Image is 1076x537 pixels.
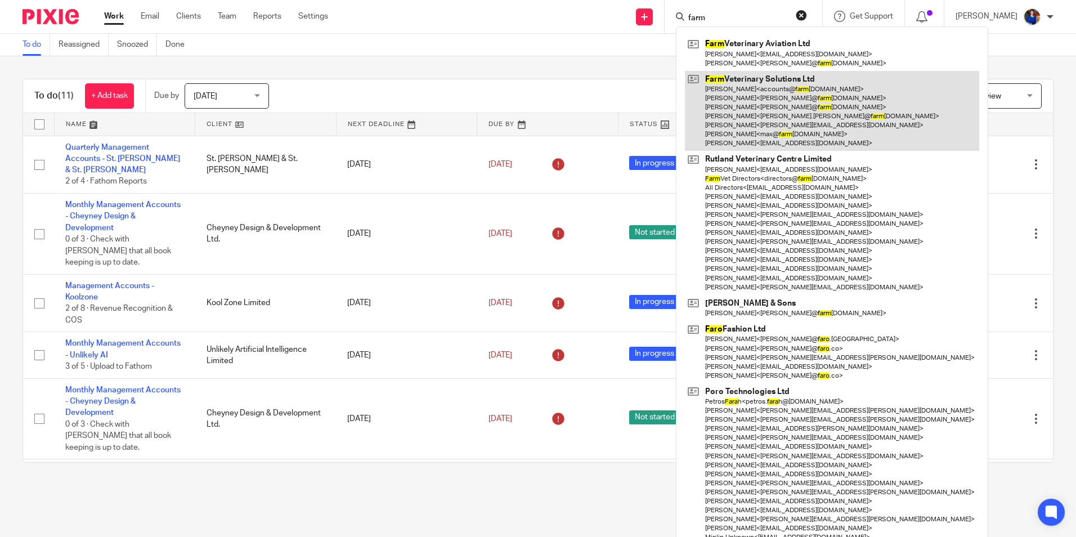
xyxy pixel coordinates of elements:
[65,339,181,359] a: Monthly Management Accounts - Unlikely AI
[796,10,807,21] button: Clear
[154,90,179,101] p: Due by
[1023,8,1041,26] img: Nicole.jpeg
[59,34,109,56] a: Reassigned
[336,194,477,275] td: [DATE]
[629,156,680,170] span: In progress
[336,274,477,332] td: [DATE]
[488,160,512,168] span: [DATE]
[218,11,236,22] a: Team
[65,235,171,266] span: 0 of 3 · Check with [PERSON_NAME] that all book keeping is up to date.
[141,11,159,22] a: Email
[65,282,154,301] a: Management Accounts - Koolzone
[195,194,337,275] td: Cheyney Design & Development Ltd.
[253,11,281,22] a: Reports
[195,274,337,332] td: Kool Zone Limited
[194,92,217,100] span: [DATE]
[336,378,477,459] td: [DATE]
[65,305,173,325] span: 2 of 8 · Revenue Recognition & COS
[104,11,124,22] a: Work
[23,34,50,56] a: To do
[65,144,180,174] a: Quarterly Management Accounts - St. [PERSON_NAME] & St. [PERSON_NAME]
[195,378,337,459] td: Cheyney Design & Development Ltd.
[65,178,147,186] span: 2 of 4 · Fathom Reports
[629,225,680,239] span: Not started
[298,11,328,22] a: Settings
[195,136,337,194] td: St. [PERSON_NAME] & St. [PERSON_NAME]
[23,9,79,24] img: Pixie
[629,410,680,424] span: Not started
[65,201,181,232] a: Monthly Management Accounts - Cheyney Design & Development
[850,12,893,20] span: Get Support
[65,420,171,451] span: 0 of 3 · Check with [PERSON_NAME] that all book keeping is up to date.
[195,332,337,378] td: Unlikely Artificial Intelligence Limited
[488,299,512,307] span: [DATE]
[488,351,512,359] span: [DATE]
[195,459,337,505] td: Little Journey Limited
[58,91,74,100] span: (11)
[629,347,680,361] span: In progress
[488,415,512,423] span: [DATE]
[629,295,680,309] span: In progress
[165,34,193,56] a: Done
[336,459,477,505] td: [DATE]
[488,230,512,238] span: [DATE]
[34,90,74,102] h1: To do
[336,332,477,378] td: [DATE]
[956,11,1017,22] p: [PERSON_NAME]
[65,363,152,370] span: 3 of 5 · Upload to Fathom
[117,34,157,56] a: Snoozed
[336,136,477,194] td: [DATE]
[687,14,788,24] input: Search
[176,11,201,22] a: Clients
[85,83,134,109] a: + Add task
[65,386,181,417] a: Monthly Management Accounts - Cheyney Design & Development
